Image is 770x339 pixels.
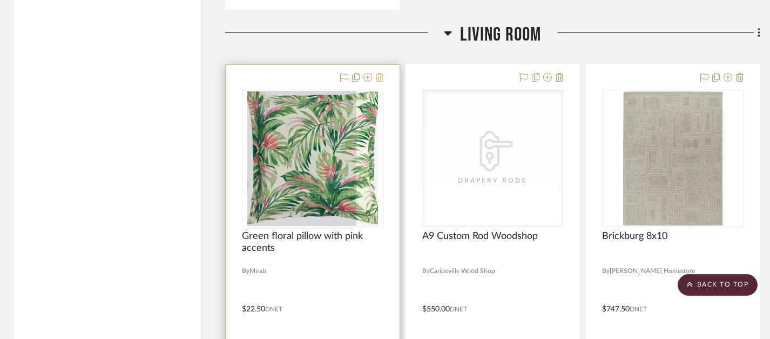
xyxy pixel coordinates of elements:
span: A9 Custom Rod Woodshop [422,230,538,242]
span: By [422,266,430,276]
scroll-to-top-button: BACK TO TOP [678,274,758,296]
span: Living Room [460,23,541,46]
img: Green floral pillow with pink accents [247,91,377,226]
div: Drapery Rods [438,175,546,186]
span: Caribeville Wood Shop [430,266,495,276]
span: Mirab [249,266,266,276]
span: By [242,266,249,276]
span: Green floral pillow with pink accents [242,230,383,254]
img: Brickburg 8x10 [623,91,722,226]
div: 0 [242,90,383,227]
span: [PERSON_NAME] Homestore [610,266,695,276]
div: 0 [603,90,743,227]
span: Brickburg 8x10 [602,230,667,242]
span: By [602,266,610,276]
